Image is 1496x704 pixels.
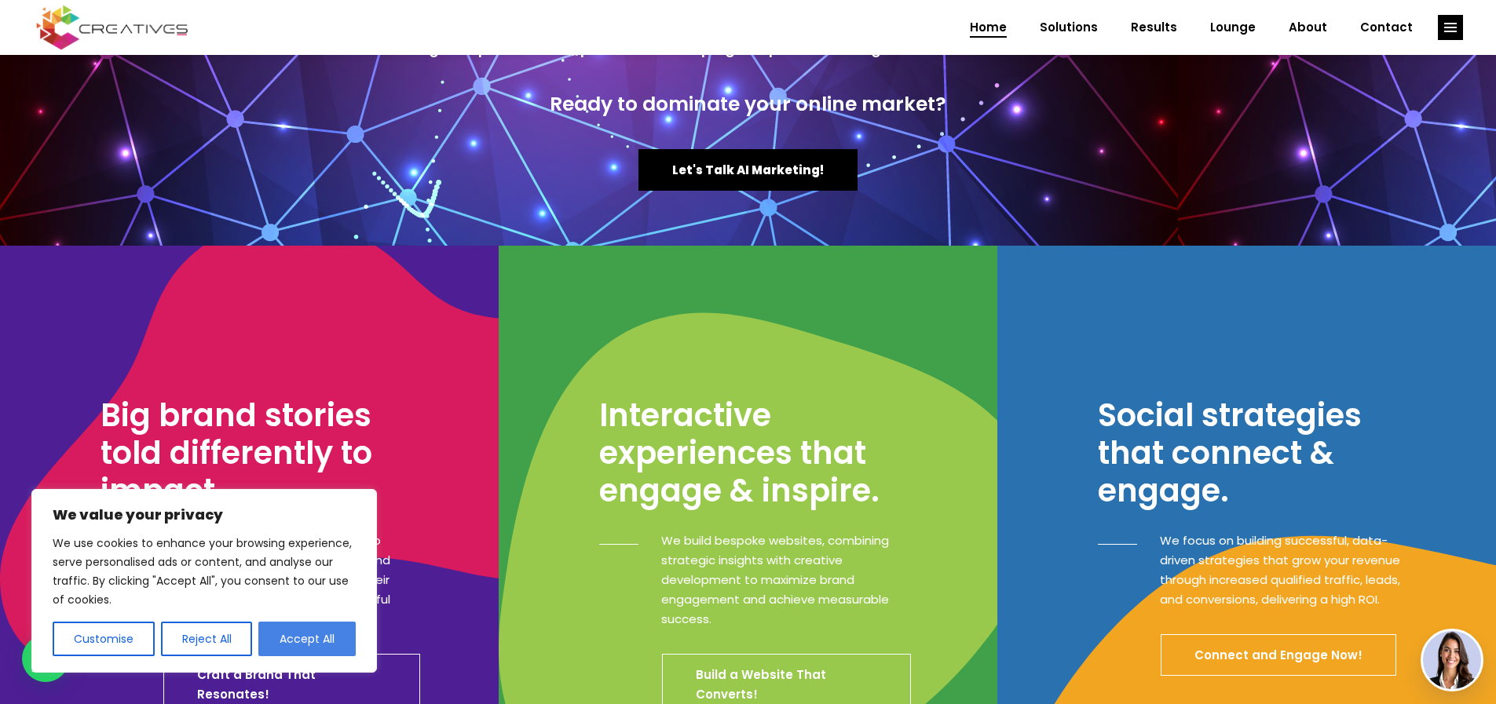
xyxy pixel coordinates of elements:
[197,666,316,702] span: Craft a Brand That Resonates!
[1131,7,1177,48] span: Results
[1289,7,1327,48] span: About
[1040,7,1098,48] span: Solutions
[1344,7,1429,48] a: Contact
[638,531,911,629] div: We build bespoke websites, combining strategic insights with creative development to maximize bra...
[672,162,824,178] span: Let's Talk AI Marketing!
[258,622,356,656] button: Accept All
[53,622,155,656] button: Customise
[1194,647,1362,663] span: Connect and Engage Now!
[1161,634,1396,676] a: Connect and Engage Now!
[101,396,420,509] h3: Big brand stories told differently to impact.
[1137,531,1410,609] div: We focus on building successful, data-driven strategies that grow your revenue through increased ...
[1210,7,1256,48] span: Lounge
[1023,7,1114,48] a: Solutions
[953,7,1023,48] a: Home
[1098,396,1410,509] h3: Social strategies that connect & engage.
[31,489,377,673] div: We value your privacy
[599,396,911,509] h3: Interactive experiences that engage & inspire.
[1360,7,1413,48] span: Contact
[970,7,1007,48] span: Home
[33,3,192,52] img: Creatives
[53,505,356,524] p: We value your privacy
[16,93,1480,116] h4: Ready to dominate your online market?
[1438,15,1463,40] a: link
[1272,7,1344,48] a: About
[696,666,826,702] span: Build a Website That Converts!
[638,149,858,191] a: Let's Talk AI Marketing!
[53,534,356,609] p: We use cookies to enhance your browsing experience, serve personalised ads or content, and analys...
[1423,631,1481,689] img: agent
[1194,7,1272,48] a: Lounge
[1114,7,1194,48] a: Results
[161,622,253,656] button: Reject All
